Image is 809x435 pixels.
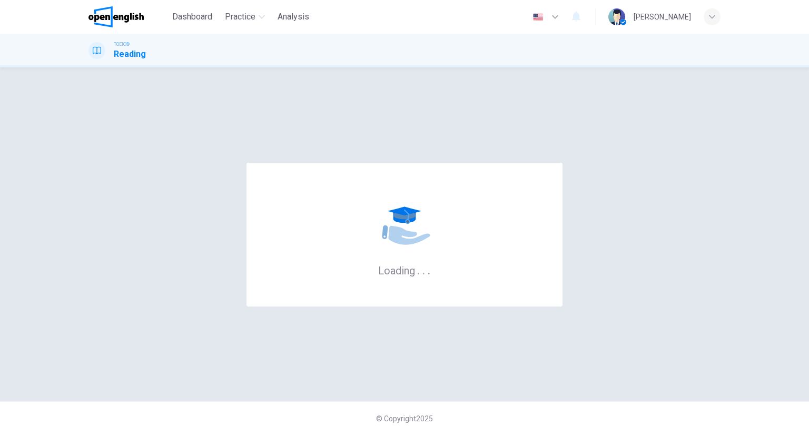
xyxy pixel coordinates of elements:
button: Analysis [273,7,313,26]
div: [PERSON_NAME] [634,11,691,23]
img: en [531,13,545,21]
h6: . [427,261,431,278]
h6: Loading [378,263,431,277]
span: Dashboard [172,11,212,23]
button: Practice [221,7,269,26]
span: Practice [225,11,255,23]
img: Profile picture [608,8,625,25]
h6: . [422,261,426,278]
h6: . [417,261,420,278]
img: OpenEnglish logo [88,6,144,27]
span: Analysis [278,11,309,23]
button: Dashboard [168,7,216,26]
a: OpenEnglish logo [88,6,168,27]
span: TOEIC® [114,41,130,48]
span: © Copyright 2025 [376,414,433,423]
h1: Reading [114,48,146,61]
